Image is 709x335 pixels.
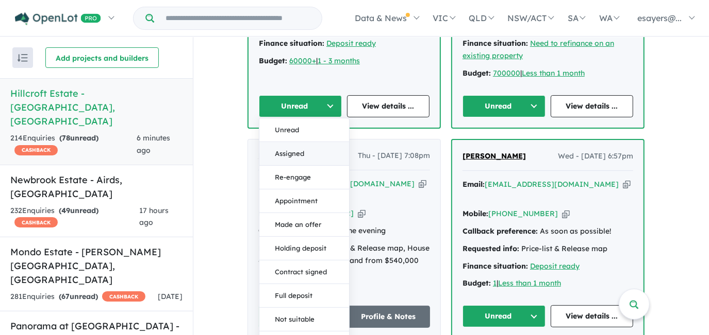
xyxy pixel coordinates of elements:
span: Wed - [DATE] 6:57pm [558,150,633,163]
a: Less than 1 month [522,68,585,78]
div: | [463,277,633,290]
a: Less than 1 month [498,278,561,288]
a: Deposit ready [326,39,376,48]
span: esayers@... [637,13,682,23]
a: 60000+ [289,56,316,65]
strong: ( unread) [59,133,98,143]
button: Unread [259,118,349,142]
button: Assigned [259,142,349,166]
span: 78 [62,133,70,143]
strong: Finance situation: [463,261,528,271]
span: CASHBACK [102,291,145,302]
a: [PERSON_NAME] [258,150,322,162]
strong: Finance situation: [463,39,528,48]
strong: Budget: [463,278,491,288]
a: 1 [493,278,497,288]
strong: Callback preference: [258,226,334,235]
div: In the evening [258,225,430,237]
a: 700000 [493,68,520,78]
button: Unread [463,95,546,117]
div: 232 Enquir ies [10,205,139,230]
div: | [463,67,633,80]
span: [PERSON_NAME] [463,151,526,161]
a: [PERSON_NAME] [463,150,526,163]
button: Copy [562,208,570,219]
span: 17 hours ago [139,206,169,227]
div: | [259,55,430,67]
img: Openlot PRO Logo White [15,12,101,25]
button: Unread [463,305,546,327]
img: sort.svg [18,54,28,62]
span: 67 [61,292,70,301]
span: Thu - [DATE] 7:08pm [358,150,430,162]
button: Copy [623,179,631,190]
span: 6 minutes ago [137,133,170,155]
span: [DATE] [158,292,183,301]
button: Holding deposit [259,237,349,260]
button: Copy [358,208,366,219]
button: Full deposit [259,284,349,308]
strong: Requested info: [258,243,315,253]
a: Need to refinance on an existing property [463,39,614,60]
button: Add projects and builders [45,47,159,68]
strong: Email: [258,179,281,188]
a: [EMAIL_ADDRESS][DOMAIN_NAME] [485,180,619,189]
div: Price-list & Release map, House & land packages, Vacant land from $540,000 [258,242,430,267]
a: [PHONE_NUMBER] [488,209,558,218]
button: Re-engage [259,166,349,189]
span: CASHBACK [14,145,58,155]
button: Unread [258,306,342,328]
div: As soon as possible! [463,225,633,238]
strong: Finance situation: [259,39,324,48]
span: CASHBACK [14,217,58,227]
button: Copy [419,179,426,189]
strong: Mobile: [463,209,488,218]
a: 1 - 3 months [318,56,360,65]
strong: ( unread) [59,292,98,301]
a: Profile & Notes [347,306,431,328]
strong: Email: [463,180,485,189]
div: 281 Enquir ies [10,291,145,303]
div: Price-list & Release map [463,243,633,255]
a: View details ... [347,95,430,117]
button: Not suitable [259,308,349,331]
button: Made an offer [259,213,349,237]
input: Try estate name, suburb, builder or developer [156,7,320,29]
strong: Callback preference: [463,226,538,236]
strong: Mobile: [258,208,284,218]
span: [PERSON_NAME] [258,151,322,160]
strong: ( unread) [59,206,98,215]
strong: Requested info: [463,244,519,253]
a: View details ... [551,305,634,327]
button: Unread [259,95,342,117]
h5: Mondo Estate - [PERSON_NAME][GEOGRAPHIC_DATA] , [GEOGRAPHIC_DATA] [10,245,183,287]
div: 214 Enquir ies [10,132,137,157]
h5: Newbrook Estate - Airds , [GEOGRAPHIC_DATA] [10,173,183,201]
a: View details ... [551,95,634,117]
a: Deposit ready [530,261,580,271]
span: 49 [61,206,70,215]
button: Appointment [259,189,349,213]
strong: Budget: [463,68,491,78]
button: Contract signed [259,260,349,284]
h5: Hillcroft Estate - [GEOGRAPHIC_DATA] , [GEOGRAPHIC_DATA] [10,86,183,128]
strong: Budget: [259,56,287,65]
